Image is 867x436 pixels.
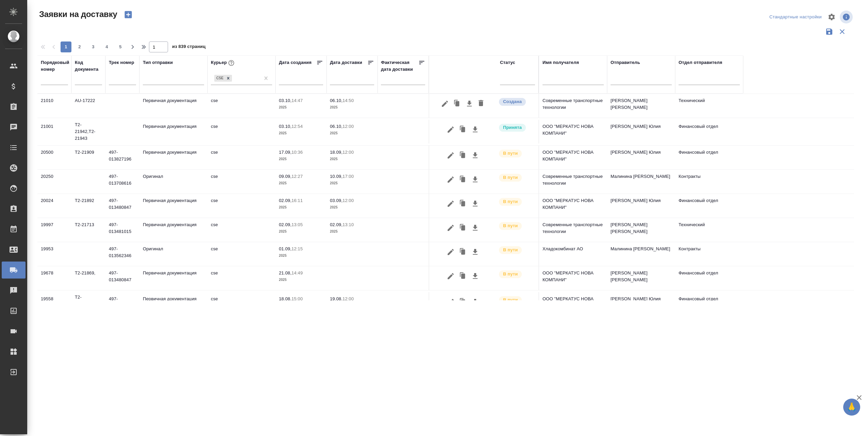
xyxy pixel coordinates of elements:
[207,218,276,242] td: cse
[330,198,343,203] p: 03.09,
[607,94,675,118] td: [PERSON_NAME] [PERSON_NAME]
[279,180,323,187] p: 2025
[120,9,136,20] button: Создать
[675,170,743,194] td: Контракты
[343,124,354,129] p: 12:00
[330,296,343,301] p: 19.08,
[291,98,303,103] p: 14:47
[539,292,607,316] td: ООО "МЕРКАТУС НОВА КОМПАНИ"
[330,228,374,235] p: 2025
[279,276,323,283] p: 2025
[451,97,464,110] button: Клонировать
[207,242,276,266] td: cse
[675,146,743,169] td: Финансовый отдел
[539,194,607,218] td: ООО "МЕРКАТУС НОВА КОМПАНИ"
[607,218,675,242] td: [PERSON_NAME] [PERSON_NAME]
[37,170,71,194] td: 20250
[539,120,607,144] td: ООО "МЕРКАТУС НОВА КОМПАНИ"
[291,270,303,275] p: 14:49
[101,41,112,52] button: 4
[330,98,343,103] p: 06.10,
[207,266,276,290] td: cse
[679,59,722,66] div: Отдел отправителя
[330,150,343,155] p: 18.09,
[279,130,323,137] p: 2025
[469,149,481,162] button: Скачать
[291,198,303,203] p: 16:11
[279,204,323,211] p: 2025
[503,150,518,157] p: В пути
[115,44,126,50] span: 5
[823,25,836,38] button: Сохранить фильтры
[675,292,743,316] td: Финансовый отдел
[279,59,312,66] div: Дата создания
[139,218,207,242] td: Первичная документация
[214,74,233,83] div: cse
[498,197,535,206] div: Заявка принята в работу
[75,59,102,73] div: Код документа
[503,124,522,131] p: Принята
[207,292,276,316] td: cse
[207,146,276,169] td: cse
[139,292,207,316] td: Первичная документация
[74,41,85,52] button: 2
[498,296,535,305] div: Заявка принята в работу
[139,120,207,144] td: Первичная документация
[330,156,374,163] p: 2025
[675,266,743,290] td: Финансовый отдел
[611,59,640,66] div: Отправитель
[503,297,518,303] p: В пути
[115,41,126,52] button: 5
[37,9,117,20] span: Заявки на доставку
[207,120,276,144] td: cse
[105,194,139,218] td: 497-013480847
[445,221,456,234] button: Редактировать
[71,146,105,169] td: Т2-21909
[503,247,518,253] p: В пути
[607,120,675,144] td: [PERSON_NAME] Юлия
[37,94,71,118] td: 21010
[207,194,276,218] td: cse
[469,246,481,258] button: Скачать
[291,246,303,251] p: 12:15
[343,174,354,179] p: 17:00
[139,266,207,290] td: Первичная документация
[343,198,354,203] p: 12:00
[469,270,481,283] button: Скачать
[105,218,139,242] td: 497-013481015
[343,98,354,103] p: 14:50
[607,194,675,218] td: [PERSON_NAME] Юлия
[445,173,456,186] button: Редактировать
[71,218,105,242] td: Т2-21713
[279,246,291,251] p: 01.09,
[279,222,291,227] p: 02.09,
[71,290,105,318] td: Т2-21860,Т2-21861
[330,59,362,66] div: Дата доставки
[445,197,456,210] button: Редактировать
[445,246,456,258] button: Редактировать
[456,149,469,162] button: Клонировать
[343,296,354,301] p: 12:00
[768,12,823,22] div: split button
[330,104,374,111] p: 2025
[498,246,535,255] div: Заявка принята в работу
[37,120,71,144] td: 21001
[469,221,481,234] button: Скачать
[291,174,303,179] p: 12:27
[607,146,675,169] td: [PERSON_NAME] Юлия
[279,104,323,111] p: 2025
[279,252,323,259] p: 2025
[105,146,139,169] td: 497-013827196
[41,59,69,73] div: Порядковый номер
[456,270,469,283] button: Клонировать
[279,174,291,179] p: 09.09,
[88,41,99,52] button: 3
[37,242,71,266] td: 19953
[101,44,112,50] span: 4
[675,194,743,218] td: Финансовый отдел
[503,198,518,205] p: В пути
[207,170,276,194] td: cse
[105,242,139,266] td: 497-013562346
[88,44,99,50] span: 3
[71,94,105,118] td: AU-17222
